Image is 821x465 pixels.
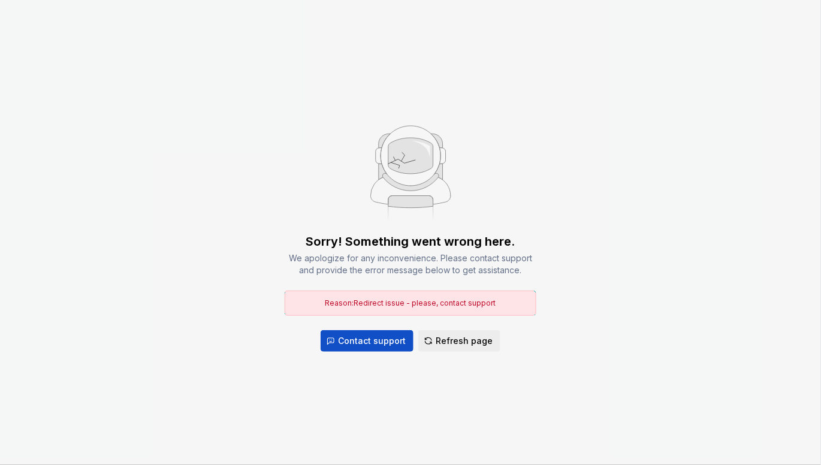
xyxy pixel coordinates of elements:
[338,335,406,347] span: Contact support
[285,252,536,276] div: We apologize for any inconvenience. Please contact support and provide the error message below to...
[306,233,515,250] div: Sorry! Something went wrong here.
[436,335,493,347] span: Refresh page
[418,330,500,352] button: Refresh page
[321,330,413,352] button: Contact support
[325,298,496,307] span: Reason: Redirect issue - please, contact support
